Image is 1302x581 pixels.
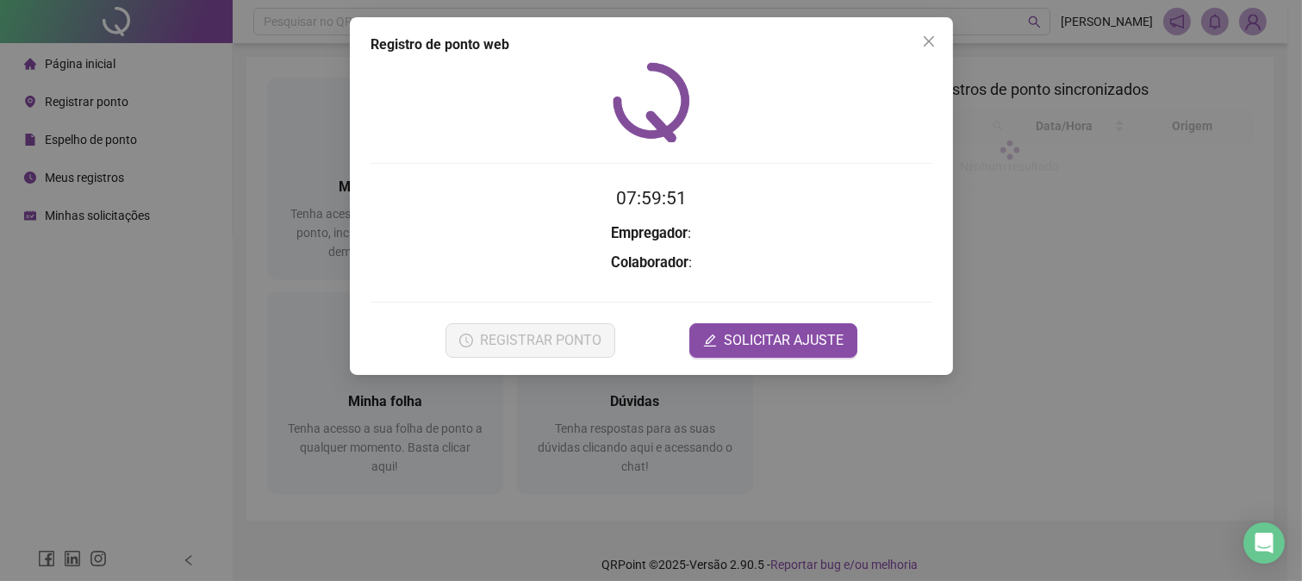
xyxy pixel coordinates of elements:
time: 07:59:51 [616,188,687,209]
div: Registro de ponto web [371,34,932,55]
button: Close [915,28,943,55]
span: close [922,34,936,48]
button: REGISTRAR PONTO [445,323,614,358]
div: Open Intercom Messenger [1243,522,1285,564]
strong: Colaborador [611,254,688,271]
span: edit [703,334,717,347]
span: SOLICITAR AJUSTE [724,330,844,351]
strong: Empregador [611,225,688,241]
img: QRPoint [613,62,690,142]
h3: : [371,252,932,274]
button: editSOLICITAR AJUSTE [689,323,857,358]
h3: : [371,222,932,245]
